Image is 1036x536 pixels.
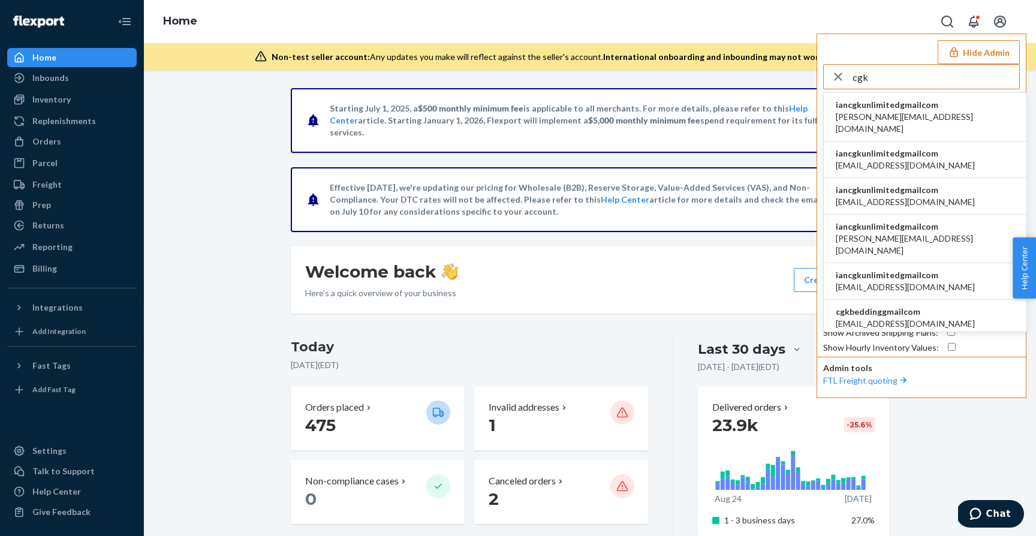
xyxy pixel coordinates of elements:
div: Add Integration [32,326,86,336]
p: Effective [DATE], we're updating our pricing for Wholesale (B2B), Reserve Storage, Value-Added Se... [330,182,848,218]
p: Aug 24 [715,493,742,505]
a: Add Integration [7,322,137,341]
span: International onboarding and inbounding may not work during impersonation. [603,52,914,62]
div: -25.6 % [844,417,875,432]
p: 1 - 3 business days [724,514,842,526]
a: Orders [7,132,137,151]
span: 0 [305,489,317,509]
button: Open Search Box [935,10,959,34]
button: Non-compliance cases 0 [291,460,465,524]
div: Home [32,52,56,64]
p: [DATE] - [DATE] ( EDT ) [698,361,779,373]
span: 23.9k [712,415,758,435]
div: Integrations [32,302,83,314]
a: Prep [7,195,137,215]
p: Non-compliance cases [305,474,399,488]
div: Returns [32,219,64,231]
span: [EMAIL_ADDRESS][DOMAIN_NAME] [836,196,975,208]
div: Give Feedback [32,506,91,518]
span: [EMAIL_ADDRESS][DOMAIN_NAME] [836,318,975,330]
a: Help Center [601,194,649,204]
div: Freight [32,179,62,191]
button: Open account menu [988,10,1012,34]
button: Invalid addresses 1 [474,386,648,450]
div: Orders [32,135,61,147]
img: hand-wave emoji [441,263,458,280]
div: Inbounds [32,72,69,84]
div: Billing [32,263,57,275]
p: Orders placed [305,401,364,414]
span: iancgkunlimitedgmailcom [836,269,975,281]
div: Parcel [32,157,58,169]
div: Talk to Support [32,465,95,477]
a: Home [7,48,137,67]
a: Inbounds [7,68,137,88]
button: Orders placed 475 [291,386,465,450]
span: [EMAIL_ADDRESS][DOMAIN_NAME] [836,281,975,293]
a: Replenishments [7,112,137,131]
button: Create new [794,268,875,292]
button: Help Center [1013,237,1036,299]
div: Settings [32,445,67,457]
span: 475 [305,415,336,435]
div: Reporting [32,241,73,253]
span: cgkbeddinggmailcom [836,306,975,318]
iframe: Opens a widget where you can chat to one of our agents [958,500,1024,530]
a: Freight [7,175,137,194]
p: [DATE] ( EDT ) [291,359,649,371]
a: FTL Freight quoting [823,375,909,386]
button: Fast Tags [7,356,137,375]
div: Show Archived Shipping Plans : [823,327,938,339]
a: Inventory [7,90,137,109]
div: Help Center [32,486,81,498]
span: [PERSON_NAME][EMAIL_ADDRESS][DOMAIN_NAME] [836,111,1014,135]
p: Canceled orders [489,474,556,488]
a: Add Fast Tag [7,380,137,399]
p: Invalid addresses [489,401,559,414]
span: [EMAIL_ADDRESS][DOMAIN_NAME] [836,159,975,171]
div: Prep [32,199,51,211]
span: iancgkunlimitedgmailcom [836,99,1014,111]
div: Replenishments [32,115,96,127]
button: Talk to Support [7,462,137,481]
p: Starting July 1, 2025, a is applicable to all merchants. For more details, please refer to this a... [330,103,848,138]
span: [PERSON_NAME][EMAIL_ADDRESS][DOMAIN_NAME] [836,233,1014,257]
span: $500 monthly minimum fee [418,103,523,113]
button: Close Navigation [113,10,137,34]
span: 1 [489,415,496,435]
button: Canceled orders 2 [474,460,648,524]
button: Delivered orders [712,401,791,414]
a: Home [163,14,197,28]
div: Last 30 days [698,340,785,359]
p: Admin tools [823,362,1020,374]
a: Parcel [7,153,137,173]
span: iancgkunlimitedgmailcom [836,147,975,159]
input: Search or paste seller ID [853,65,1019,89]
span: Non-test seller account: [272,52,370,62]
a: Billing [7,259,137,278]
button: Integrations [7,298,137,317]
img: Flexport logo [13,16,64,28]
a: Help Center [7,482,137,501]
button: Hide Admin [938,40,1020,64]
p: Here’s a quick overview of your business [305,287,458,299]
div: Inventory [32,94,71,106]
span: iancgkunlimitedgmailcom [836,184,975,196]
h3: Today [291,338,649,357]
span: 2 [489,489,499,509]
a: Settings [7,441,137,460]
ol: breadcrumbs [153,4,207,39]
div: Fast Tags [32,360,71,372]
span: 27.0% [851,515,875,525]
button: Give Feedback [7,502,137,522]
a: Reporting [7,237,137,257]
button: Open notifications [962,10,986,34]
span: iancgkunlimitedgmailcom [836,221,1014,233]
div: Add Fast Tag [32,384,76,395]
div: Any updates you make will reflect against the seller's account. [272,51,914,63]
a: Returns [7,216,137,235]
div: Show Hourly Inventory Values : [823,342,939,354]
p: [DATE] [845,493,872,505]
